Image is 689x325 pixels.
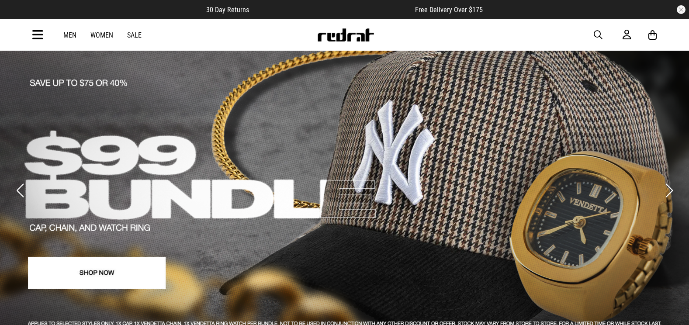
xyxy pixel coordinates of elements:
a: Men [63,31,76,39]
span: 30 Day Returns [206,6,249,14]
a: Sale [127,31,142,39]
button: Next slide [663,181,675,200]
a: Women [90,31,113,39]
button: Previous slide [14,181,26,200]
span: Free Delivery Over $175 [415,6,483,14]
img: Redrat logo [317,28,374,41]
iframe: Customer reviews powered by Trustpilot [267,5,398,14]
